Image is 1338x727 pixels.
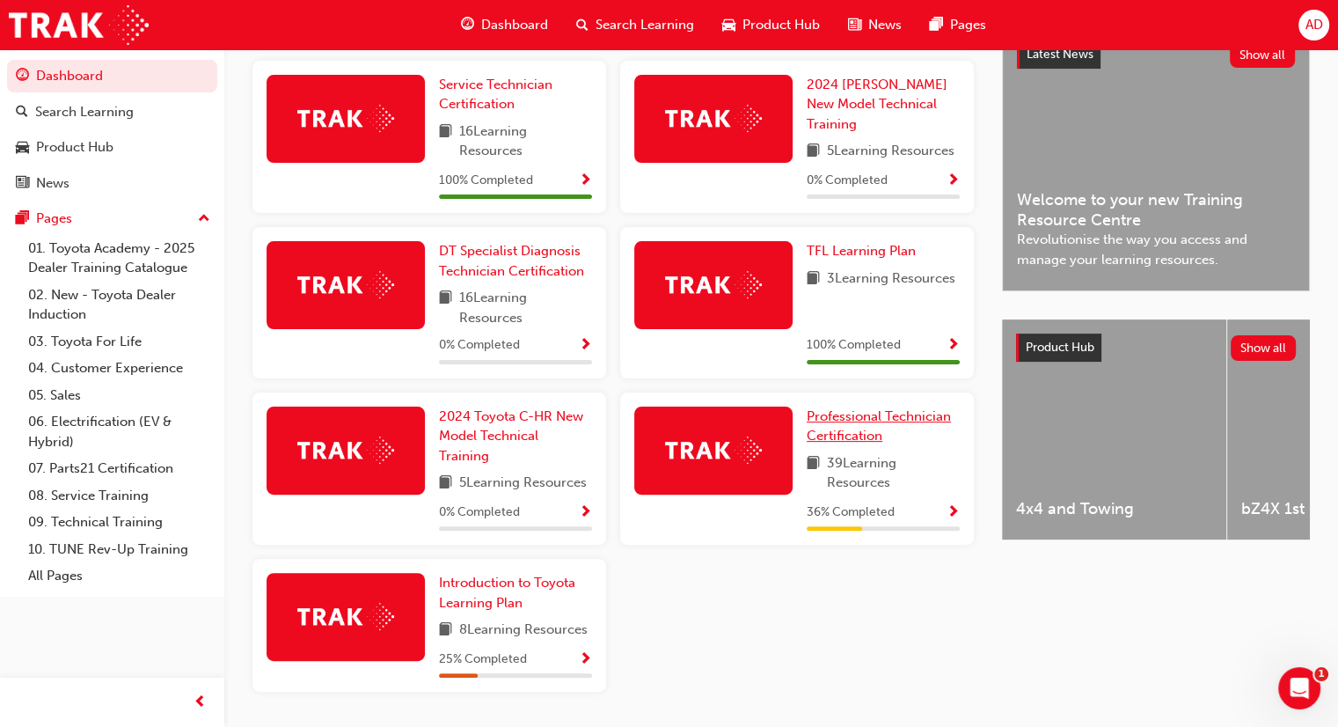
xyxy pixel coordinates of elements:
[439,241,592,281] a: DT Specialist Diagnosis Technician Certification
[947,502,960,524] button: Show Progress
[297,271,394,298] img: Trak
[297,437,394,464] img: Trak
[807,75,960,135] a: 2024 [PERSON_NAME] New Model Technical Training
[21,408,217,455] a: 06. Electrification (EV & Hybrid)
[439,77,552,113] span: Service Technician Certification
[576,14,589,36] span: search-icon
[16,69,29,84] span: guage-icon
[36,137,113,158] div: Product Hub
[198,208,210,231] span: up-icon
[439,121,452,161] span: book-icon
[665,105,762,132] img: Trak
[834,7,916,43] a: news-iconNews
[868,15,902,35] span: News
[807,171,888,191] span: 0 % Completed
[36,173,69,194] div: News
[459,121,592,161] span: 16 Learning Resources
[439,575,575,611] span: Introduction to Toyota Learning Plan
[947,334,960,356] button: Show Progress
[7,202,217,235] button: Pages
[596,15,694,35] span: Search Learning
[950,15,986,35] span: Pages
[439,243,584,279] span: DT Specialist Diagnosis Technician Certification
[916,7,1000,43] a: pages-iconPages
[439,407,592,466] a: 2024 Toyota C-HR New Model Technical Training
[439,408,583,464] span: 2024 Toyota C-HR New Model Technical Training
[579,649,592,671] button: Show Progress
[947,173,960,189] span: Show Progress
[7,96,217,129] a: Search Learning
[439,573,592,613] a: Introduction to Toyota Learning Plan
[7,167,217,200] a: News
[21,509,217,536] a: 09. Technical Training
[807,268,820,290] span: book-icon
[579,334,592,356] button: Show Progress
[1002,26,1310,291] a: Latest NewsShow allWelcome to your new Training Resource CentreRevolutionise the way you access a...
[7,56,217,202] button: DashboardSearch LearningProduct HubNews
[16,140,29,156] span: car-icon
[21,328,217,356] a: 03. Toyota For Life
[21,282,217,328] a: 02. New - Toyota Dealer Induction
[7,60,217,92] a: Dashboard
[35,102,134,122] div: Search Learning
[807,241,923,261] a: TFL Learning Plan
[7,131,217,164] a: Product Hub
[21,382,217,409] a: 05. Sales
[1017,190,1295,230] span: Welcome to your new Training Resource Centre
[21,562,217,590] a: All Pages
[459,288,592,327] span: 16 Learning Resources
[1231,335,1297,361] button: Show all
[579,652,592,668] span: Show Progress
[16,176,29,192] span: news-icon
[930,14,943,36] span: pages-icon
[459,620,588,642] span: 8 Learning Resources
[21,235,217,282] a: 01. Toyota Academy - 2025 Dealer Training Catalogue
[827,141,954,163] span: 5 Learning Resources
[297,105,394,132] img: Trak
[36,209,72,229] div: Pages
[807,503,895,523] span: 36 % Completed
[807,243,916,259] span: TFL Learning Plan
[1314,667,1328,681] span: 1
[827,268,955,290] span: 3 Learning Resources
[459,473,587,495] span: 5 Learning Resources
[1027,47,1093,62] span: Latest News
[947,505,960,521] span: Show Progress
[439,650,527,670] span: 25 % Completed
[439,473,452,495] span: book-icon
[579,338,592,354] span: Show Progress
[947,170,960,192] button: Show Progress
[1230,42,1296,68] button: Show all
[21,536,217,563] a: 10. TUNE Rev-Up Training
[827,453,960,493] span: 39 Learning Resources
[9,5,149,45] img: Trak
[439,288,452,327] span: book-icon
[665,437,762,464] img: Trak
[562,7,708,43] a: search-iconSearch Learning
[1026,340,1094,355] span: Product Hub
[461,14,474,36] span: guage-icon
[708,7,834,43] a: car-iconProduct Hub
[1305,15,1322,35] span: AD
[439,171,533,191] span: 100 % Completed
[21,482,217,510] a: 08. Service Training
[807,453,820,493] span: book-icon
[665,271,762,298] img: Trak
[579,173,592,189] span: Show Progress
[1017,40,1295,69] a: Latest NewsShow all
[579,502,592,524] button: Show Progress
[1278,667,1320,709] iframe: Intercom live chat
[579,170,592,192] button: Show Progress
[1298,10,1329,40] button: AD
[1016,334,1296,362] a: Product HubShow all
[742,15,820,35] span: Product Hub
[439,75,592,114] a: Service Technician Certification
[21,355,217,382] a: 04. Customer Experience
[439,620,452,642] span: book-icon
[297,603,394,630] img: Trak
[16,105,28,121] span: search-icon
[807,408,951,444] span: Professional Technician Certification
[21,455,217,482] a: 07. Parts21 Certification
